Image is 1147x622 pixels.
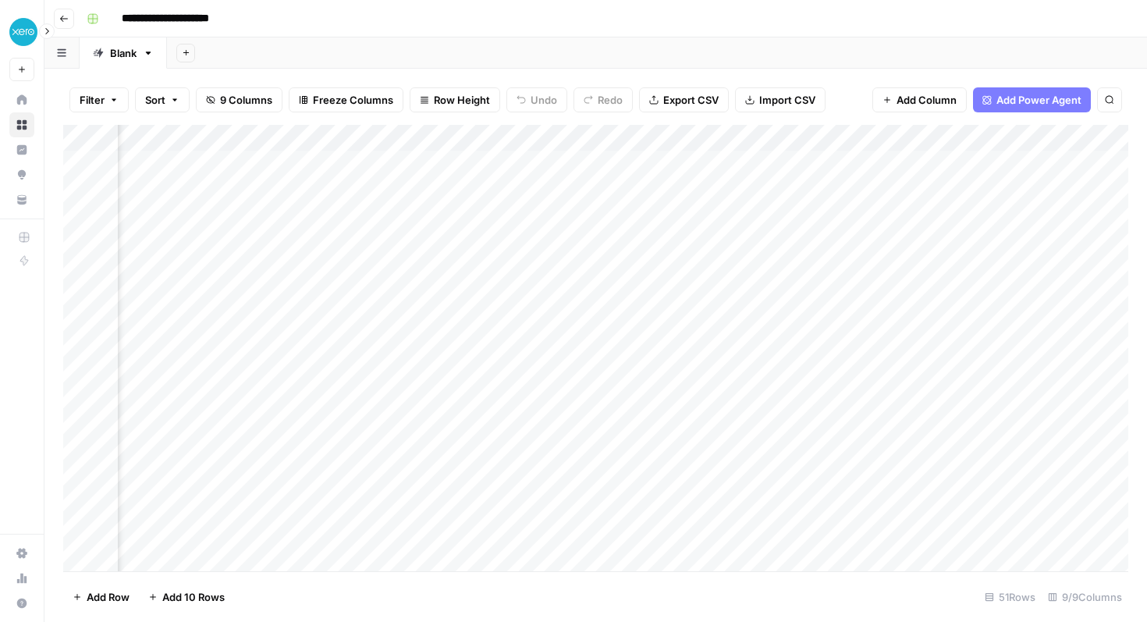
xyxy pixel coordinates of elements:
[87,589,130,605] span: Add Row
[135,87,190,112] button: Sort
[872,87,967,112] button: Add Column
[598,92,623,108] span: Redo
[531,92,557,108] span: Undo
[9,566,34,591] a: Usage
[289,87,403,112] button: Freeze Columns
[145,92,165,108] span: Sort
[220,92,272,108] span: 9 Columns
[978,585,1042,610] div: 51 Rows
[9,541,34,566] a: Settings
[573,87,633,112] button: Redo
[196,87,282,112] button: 9 Columns
[80,92,105,108] span: Filter
[759,92,815,108] span: Import CSV
[639,87,729,112] button: Export CSV
[69,87,129,112] button: Filter
[735,87,826,112] button: Import CSV
[663,92,719,108] span: Export CSV
[9,112,34,137] a: Browse
[80,37,167,69] a: Blank
[162,589,225,605] span: Add 10 Rows
[897,92,957,108] span: Add Column
[410,87,500,112] button: Row Height
[9,591,34,616] button: Help + Support
[9,12,34,52] button: Workspace: XeroOps
[973,87,1091,112] button: Add Power Agent
[110,45,137,61] div: Blank
[313,92,393,108] span: Freeze Columns
[63,585,139,610] button: Add Row
[506,87,567,112] button: Undo
[434,92,490,108] span: Row Height
[9,187,34,212] a: Your Data
[9,137,34,162] a: Insights
[139,585,234,610] button: Add 10 Rows
[9,18,37,46] img: XeroOps Logo
[1042,585,1128,610] div: 9/9 Columns
[996,92,1081,108] span: Add Power Agent
[9,162,34,187] a: Opportunities
[9,87,34,112] a: Home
